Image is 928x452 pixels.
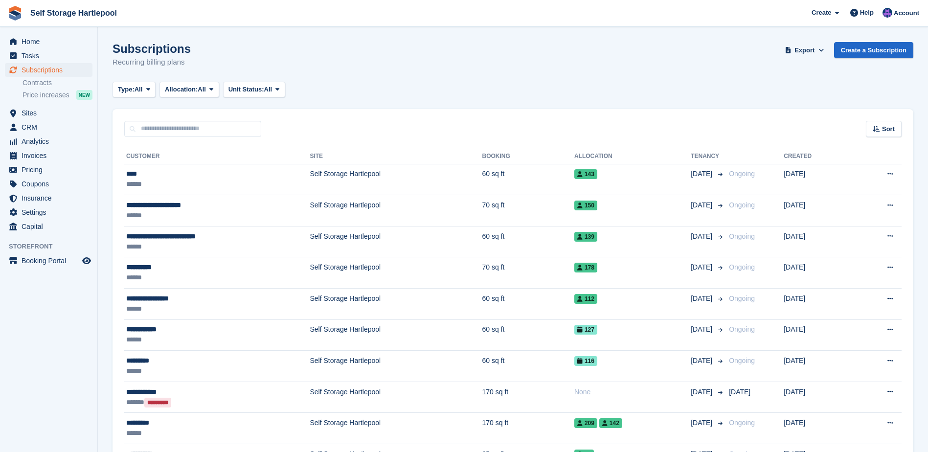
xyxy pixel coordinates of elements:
span: Analytics [22,135,80,148]
td: Self Storage Hartlepool [310,382,482,413]
td: Self Storage Hartlepool [310,351,482,382]
td: 60 sq ft [482,289,574,320]
a: menu [5,205,92,219]
span: Help [860,8,874,18]
span: 139 [574,232,597,242]
a: menu [5,254,92,268]
a: menu [5,149,92,162]
span: Create [812,8,831,18]
a: menu [5,177,92,191]
span: 116 [574,356,597,366]
td: [DATE] [784,226,852,257]
span: Ongoing [729,419,755,427]
img: Sean Wood [883,8,892,18]
span: Home [22,35,80,48]
span: [DATE] [729,388,750,396]
td: Self Storage Hartlepool [310,319,482,351]
span: Coupons [22,177,80,191]
a: menu [5,163,92,177]
span: Subscriptions [22,63,80,77]
span: 150 [574,201,597,210]
span: Sites [22,106,80,120]
a: Price increases NEW [23,90,92,100]
span: All [264,85,272,94]
span: 127 [574,325,597,335]
span: Pricing [22,163,80,177]
td: 170 sq ft [482,382,574,413]
span: Invoices [22,149,80,162]
span: 143 [574,169,597,179]
th: Tenancy [691,149,725,164]
a: menu [5,106,92,120]
td: [DATE] [784,413,852,444]
a: menu [5,191,92,205]
div: NEW [76,90,92,100]
div: None [574,387,691,397]
h1: Subscriptions [113,42,191,55]
span: 178 [574,263,597,272]
a: Self Storage Hartlepool [26,5,121,21]
span: Export [794,45,815,55]
span: Booking Portal [22,254,80,268]
button: Allocation: All [159,82,219,98]
a: menu [5,49,92,63]
a: Contracts [23,78,92,88]
th: Booking [482,149,574,164]
span: All [198,85,206,94]
span: Ongoing [729,325,755,333]
p: Recurring billing plans [113,57,191,68]
a: Create a Subscription [834,42,913,58]
td: Self Storage Hartlepool [310,226,482,257]
span: 112 [574,294,597,304]
span: Ongoing [729,294,755,302]
th: Customer [124,149,310,164]
span: Ongoing [729,232,755,240]
span: Allocation: [165,85,198,94]
td: 60 sq ft [482,319,574,351]
span: Ongoing [729,170,755,178]
td: [DATE] [784,289,852,320]
span: Price increases [23,90,69,100]
td: [DATE] [784,195,852,226]
a: Preview store [81,255,92,267]
span: Ongoing [729,263,755,271]
span: [DATE] [691,324,714,335]
td: Self Storage Hartlepool [310,257,482,289]
a: menu [5,220,92,233]
td: [DATE] [784,351,852,382]
span: Type: [118,85,135,94]
span: [DATE] [691,387,714,397]
td: 60 sq ft [482,351,574,382]
span: [DATE] [691,231,714,242]
a: menu [5,135,92,148]
span: Unit Status: [228,85,264,94]
span: 209 [574,418,597,428]
td: [DATE] [784,382,852,413]
button: Export [783,42,826,58]
button: Type: All [113,82,156,98]
span: [DATE] [691,418,714,428]
td: Self Storage Hartlepool [310,195,482,226]
span: [DATE] [691,356,714,366]
span: [DATE] [691,169,714,179]
td: Self Storage Hartlepool [310,164,482,195]
button: Unit Status: All [223,82,285,98]
a: menu [5,120,92,134]
span: Capital [22,220,80,233]
span: Ongoing [729,357,755,364]
span: Settings [22,205,80,219]
a: menu [5,35,92,48]
span: Storefront [9,242,97,251]
img: stora-icon-8386f47178a22dfd0bd8f6a31ec36ba5ce8667c1dd55bd0f319d3a0aa187defe.svg [8,6,23,21]
span: Account [894,8,919,18]
td: 70 sq ft [482,195,574,226]
td: 60 sq ft [482,164,574,195]
span: [DATE] [691,294,714,304]
span: [DATE] [691,262,714,272]
span: Sort [882,124,895,134]
span: CRM [22,120,80,134]
th: Allocation [574,149,691,164]
span: 142 [599,418,622,428]
span: [DATE] [691,200,714,210]
span: All [135,85,143,94]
